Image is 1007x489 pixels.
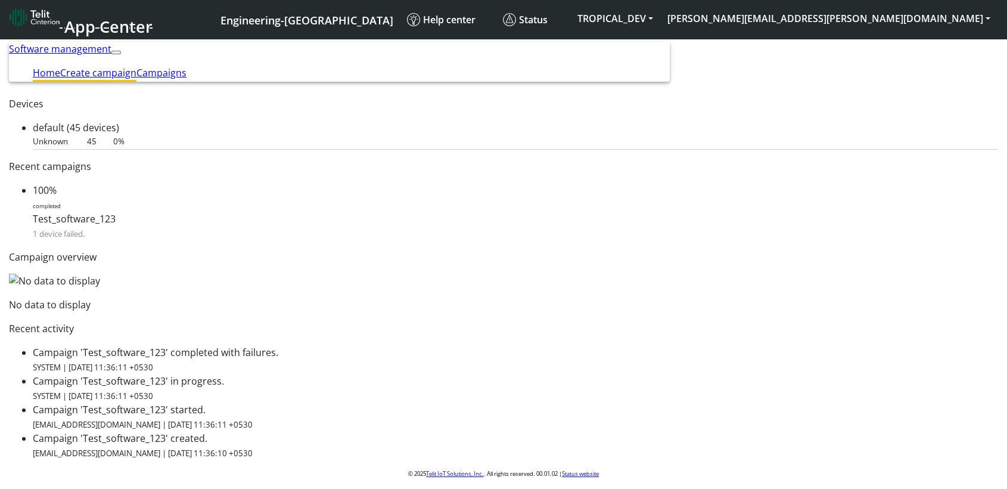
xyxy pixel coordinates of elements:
[33,212,116,225] span: Test_software_123
[9,250,998,264] div: Campaign overview
[33,345,998,374] li: Campaign 'Test_software_123' completed with failures.
[9,159,998,174] div: Recent campaigns
[33,448,253,459] small: [EMAIL_ADDRESS][DOMAIN_NAME] | [DATE] 11:36:10 +0530
[498,8,570,32] a: Status
[220,8,393,32] a: Your current platform instance
[9,42,111,55] a: Software management
[33,403,998,431] li: Campaign 'Test_software_123' started.
[113,136,125,147] span: 0%
[407,13,475,26] span: Help center
[33,391,153,401] small: SYSTEM | [DATE] 11:36:11 +0530
[10,8,60,27] img: logo-telit-cinterion-gw-new.png
[136,66,187,79] a: Campaigns
[33,431,998,460] li: Campaign 'Test_software_123' created.
[33,419,253,430] small: [EMAIL_ADDRESS][DOMAIN_NAME] | [DATE] 11:36:11 +0530
[33,66,60,79] a: Home
[87,148,113,159] span: Devices
[64,16,153,38] span: App Center
[33,148,87,159] span: Current version
[87,136,97,147] span: 45
[407,13,420,26] img: knowledge.svg
[33,202,61,210] small: completed
[60,66,136,79] a: Create campaign
[33,136,68,147] span: Unknown
[33,374,998,403] li: Campaign 'Test_software_123' in progress.
[402,8,498,32] a: Help center
[9,97,998,111] div: Devices
[113,148,197,159] span: Connected in past week
[111,51,121,54] button: Toggle navigation
[426,470,484,478] a: Telit IoT Solutions, Inc.
[570,8,660,29] button: TROPICAL_DEV
[503,13,516,26] img: status.svg
[10,5,151,35] a: App Center
[9,469,998,478] p: © 2025 . All rights reserved. 00.01.02 |
[503,13,548,26] span: Status
[562,470,599,478] a: Status website
[660,8,997,29] button: [PERSON_NAME][EMAIL_ADDRESS][PERSON_NAME][DOMAIN_NAME]
[220,13,393,27] span: Engineering-[GEOGRAPHIC_DATA]
[9,298,998,312] p: No data to display
[9,274,100,288] img: No data to display
[33,228,85,239] small: 1 device failed.
[9,321,998,336] div: Recent activity
[33,183,998,212] div: 100%
[33,362,153,373] small: SYSTEM | [DATE] 11:36:11 +0530
[33,120,998,135] div: default (45 devices)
